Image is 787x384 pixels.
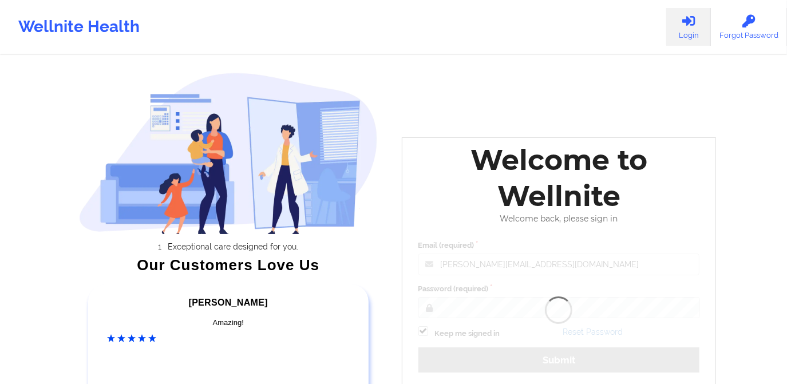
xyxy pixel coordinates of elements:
a: Login [666,8,711,46]
div: Welcome back, please sign in [410,214,708,224]
span: [PERSON_NAME] [189,298,268,307]
div: Our Customers Love Us [79,259,378,271]
li: Exceptional care designed for you. [89,242,378,251]
div: Amazing! [107,317,350,328]
div: Welcome to Wellnite [410,142,708,214]
a: Forgot Password [711,8,787,46]
img: wellnite-auth-hero_200.c722682e.png [79,72,378,234]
